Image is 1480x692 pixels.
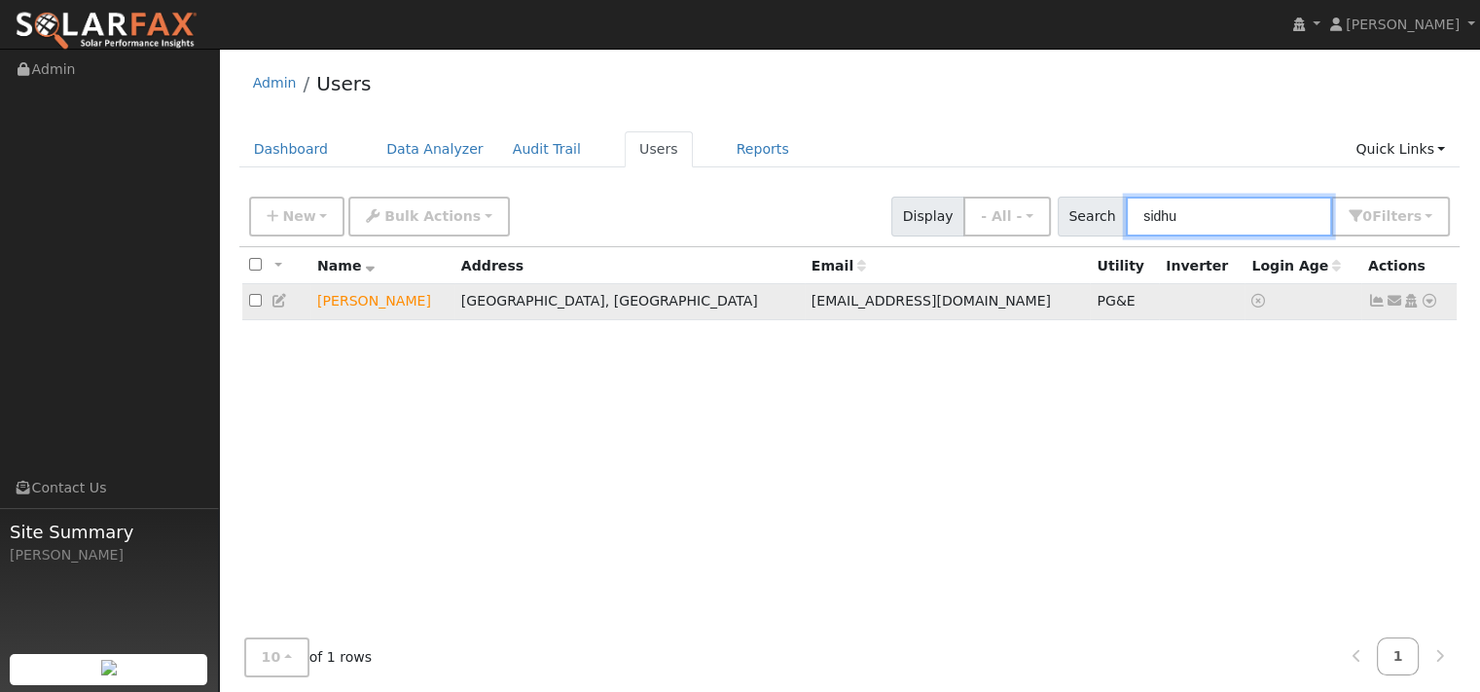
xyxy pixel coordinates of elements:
a: Data Analyzer [372,131,498,167]
span: [EMAIL_ADDRESS][DOMAIN_NAME] [812,293,1051,309]
span: s [1413,208,1421,224]
td: Lead [310,284,454,320]
span: Search [1058,197,1127,237]
a: Audit Trail [498,131,596,167]
td: [GEOGRAPHIC_DATA], [GEOGRAPHIC_DATA] [454,284,805,320]
a: Users [316,72,371,95]
div: Inverter [1166,256,1238,276]
div: Actions [1368,256,1450,276]
span: New [282,208,315,224]
span: [PERSON_NAME] [1346,17,1460,32]
a: Dashboard [239,131,343,167]
a: Edit User [271,293,289,309]
input: Search [1126,197,1332,237]
a: Quick Links [1341,131,1460,167]
a: Reports [722,131,804,167]
a: Admin [253,75,297,91]
button: - All - [963,197,1051,237]
span: Days since last login [1251,258,1341,273]
a: No login access [1251,293,1269,309]
span: Display [891,197,964,237]
a: Show Graph [1368,293,1386,309]
a: Other actions [1421,291,1438,311]
img: retrieve [101,660,117,675]
button: New [249,197,345,237]
span: PG&E [1097,293,1135,309]
div: [PERSON_NAME] [10,545,208,565]
span: Site Summary [10,519,208,545]
span: of 1 rows [244,637,373,677]
img: SolarFax [15,11,198,52]
a: 1 [1377,637,1420,675]
div: Address [461,256,798,276]
a: Login As [1402,293,1420,309]
button: 0Filters [1331,197,1450,237]
span: Filter [1372,208,1422,224]
span: 10 [262,649,281,665]
span: Name [317,258,375,273]
a: Users [625,131,693,167]
a: devinder193@gmail.com [1386,291,1403,311]
button: Bulk Actions [348,197,509,237]
span: Bulk Actions [384,208,481,224]
div: Utility [1097,256,1152,276]
span: Email [812,258,866,273]
button: 10 [244,637,309,677]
